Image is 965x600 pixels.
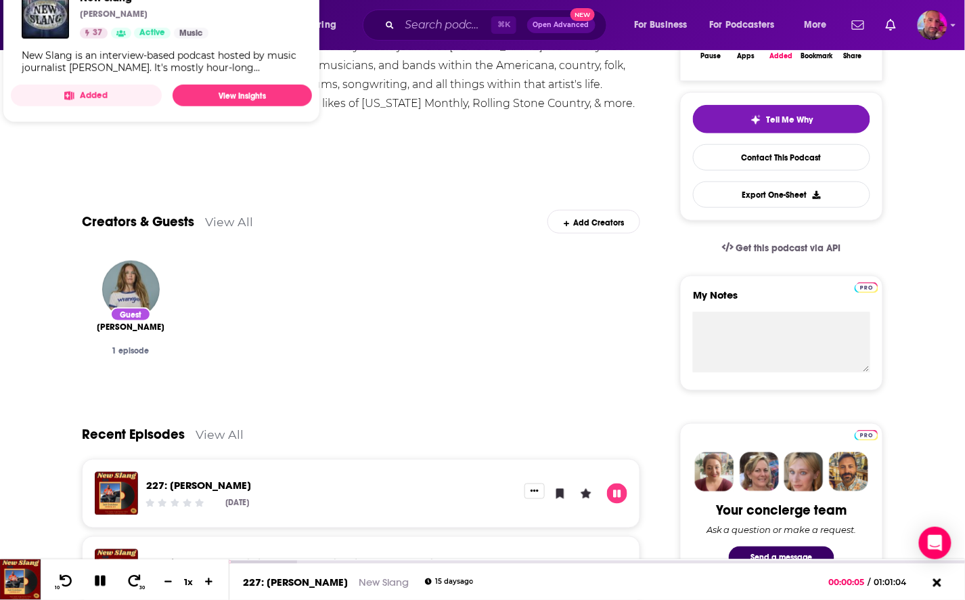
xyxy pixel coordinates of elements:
div: Added [770,52,793,60]
a: Malin Pettersen [97,322,164,333]
div: Add Creators [547,210,640,234]
button: Leave a Rating [576,484,596,504]
div: [DATE] [226,498,250,508]
a: 37 [80,28,108,39]
div: 1 episode [93,346,169,356]
button: Show More Button [524,484,545,498]
button: Open AdvancedNew [527,17,596,33]
div: New Slang is an interview-based podcast hosted by music journalist [PERSON_NAME]. It's mostly hou... [22,49,301,74]
div: Bookmark [801,52,833,60]
span: Active [139,26,165,40]
span: 10 [55,585,60,591]
img: tell me why sparkle [750,114,761,125]
img: Sydney Profile [695,452,734,492]
a: View All [205,215,253,229]
button: open menu [625,14,704,36]
a: New Slang [359,576,409,588]
span: 30 [140,585,145,591]
a: Pro website [855,428,878,441]
div: Pause [700,52,721,60]
div: New Slang is an interview-based podcast hosted by music journalist [PERSON_NAME]. It's mostly hou... [82,37,640,113]
button: Added [11,85,162,106]
a: Get this podcast via API [711,232,852,265]
button: Send a message [729,547,834,570]
a: 227: [PERSON_NAME] [243,576,348,588]
img: Podchaser Pro [855,430,878,441]
img: Podchaser Pro [855,282,878,293]
a: Contact This Podcast [693,144,870,171]
a: View All [196,427,244,442]
a: Creators & Guests [82,213,194,230]
input: Search podcasts, credits, & more... [400,14,491,36]
div: Community Rating: 0 out of 5 [144,498,206,509]
span: 01:01:04 [871,577,920,587]
span: More [804,16,827,35]
div: Your concierge team [717,502,847,519]
span: For Business [634,16,688,35]
button: open menu [701,14,794,36]
img: 227: Josh Crutchmer [95,472,138,515]
span: For Podcasters [710,16,775,35]
div: Search podcasts, credits, & more... [376,9,620,41]
p: [PERSON_NAME] [80,9,148,20]
button: 30 [122,574,148,591]
label: My Notes [693,288,870,312]
a: Recent Episodes [82,426,185,443]
img: User Profile [918,10,947,40]
img: 226: Ashton Naylor, Cameron Allbright, & Hank Weaver [95,549,138,593]
span: 00:00:05 [829,577,868,587]
button: Show profile menu [918,10,947,40]
div: Guest [110,307,151,322]
div: Ask a question or make a request. [706,525,857,536]
div: 1 x [177,576,200,587]
div: Open Intercom Messenger [919,527,951,559]
button: open menu [794,14,844,36]
img: Jules Profile [784,452,824,492]
img: Jon Profile [829,452,868,492]
button: 10 [52,574,78,591]
span: ⌘ K [491,16,516,34]
div: Apps [738,52,755,60]
div: Share [843,52,861,60]
img: Barbara Profile [740,452,779,492]
a: Show notifications dropdown [880,14,901,37]
a: Show notifications dropdown [847,14,870,37]
span: Logged in as Superquattrone [918,10,947,40]
span: Tell Me Why [767,114,813,125]
a: Pro website [855,280,878,293]
span: / [868,577,871,587]
span: Get this podcast via API [736,242,841,254]
span: New [570,8,595,21]
span: Open Advanced [533,22,589,28]
button: tell me why sparkleTell Me Why [693,105,870,133]
button: Pause [607,484,627,504]
span: [PERSON_NAME] [97,322,164,333]
a: Active [134,28,171,39]
button: Bookmark Episode [550,484,570,504]
a: View Insights [173,85,312,106]
span: 37 [93,26,102,40]
button: Export One-Sheet [693,181,870,208]
a: Music [174,28,208,39]
img: Malin Pettersen [102,261,160,318]
a: 227: Josh Crutchmer [146,479,251,492]
div: 15 days ago [425,578,473,586]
